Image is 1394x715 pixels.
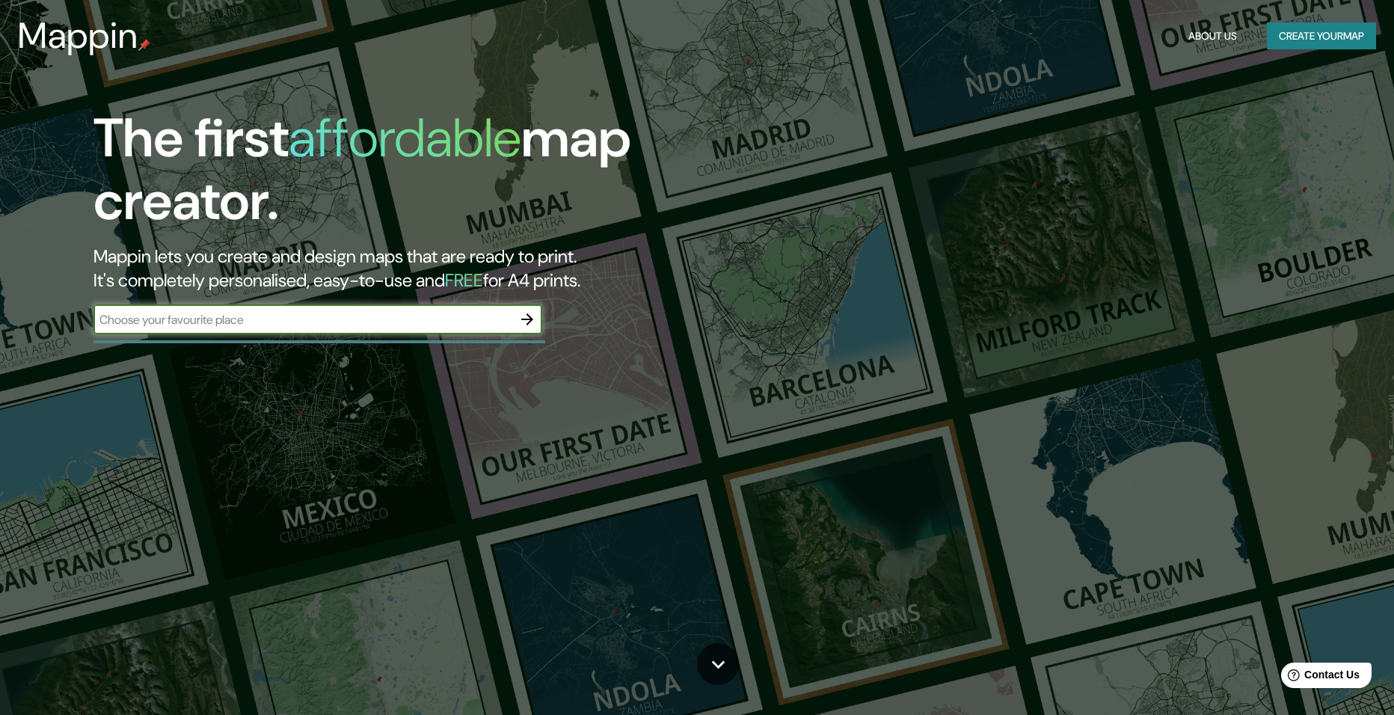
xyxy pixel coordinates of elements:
button: About Us [1182,22,1243,50]
h2: Mappin lets you create and design maps that are ready to print. It's completely personalised, eas... [93,245,790,292]
h3: Mappin [18,15,138,57]
img: mappin-pin [138,39,150,51]
iframe: Help widget launcher [1261,657,1378,699]
h5: FREE [445,268,483,292]
button: Create yourmap [1267,22,1376,50]
h1: affordable [289,103,521,173]
input: Choose your favourite place [93,311,512,328]
h1: The first map creator. [93,107,790,245]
